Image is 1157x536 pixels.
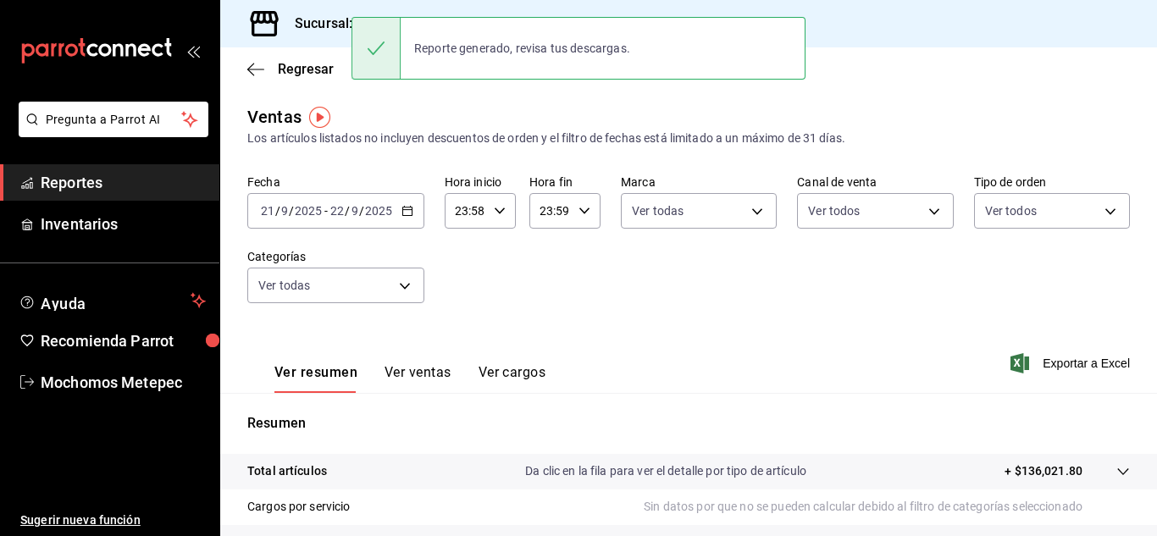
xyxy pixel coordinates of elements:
span: Inventarios [41,213,206,235]
span: Ver todos [985,202,1037,219]
button: Regresar [247,61,334,77]
span: / [359,204,364,218]
span: Ayuda [41,290,184,311]
input: ---- [364,204,393,218]
span: / [289,204,294,218]
input: -- [280,204,289,218]
button: Ver cargos [479,364,546,393]
span: / [275,204,280,218]
label: Tipo de orden [974,176,1130,188]
span: Ver todos [808,202,860,219]
input: -- [329,204,345,218]
span: Mochomos Metepec [41,371,206,394]
label: Hora inicio [445,176,516,188]
p: + $136,021.80 [1005,462,1082,480]
span: Reportes [41,171,206,194]
input: ---- [294,204,323,218]
span: Sugerir nueva función [20,511,206,529]
p: Da clic en la fila para ver el detalle por tipo de artículo [525,462,806,480]
p: Sin datos por que no se pueden calcular debido al filtro de categorías seleccionado [644,498,1130,516]
img: Tooltip marker [309,107,330,128]
p: Resumen [247,413,1130,434]
button: Pregunta a Parrot AI [19,102,208,137]
span: - [324,204,328,218]
label: Categorías [247,251,424,262]
div: navigation tabs [274,364,545,393]
input: -- [351,204,359,218]
span: Regresar [278,61,334,77]
div: Los artículos listados no incluyen descuentos de orden y el filtro de fechas está limitado a un m... [247,130,1130,147]
h3: Sucursal: Mochomos (Metepec) [281,14,493,34]
span: Recomienda Parrot [41,329,206,352]
label: Fecha [247,176,424,188]
button: Ver ventas [385,364,451,393]
div: Reporte generado, revisa tus descargas. [401,30,644,67]
div: Ventas [247,104,302,130]
span: Pregunta a Parrot AI [46,111,182,129]
button: Exportar a Excel [1014,353,1130,373]
p: Total artículos [247,462,327,480]
span: Ver todas [632,202,684,219]
label: Hora fin [529,176,601,188]
button: open_drawer_menu [186,44,200,58]
span: Ver todas [258,277,310,294]
label: Marca [621,176,777,188]
button: Ver resumen [274,364,357,393]
input: -- [260,204,275,218]
p: Cargos por servicio [247,498,351,516]
span: / [345,204,350,218]
a: Pregunta a Parrot AI [12,123,208,141]
label: Canal de venta [797,176,953,188]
